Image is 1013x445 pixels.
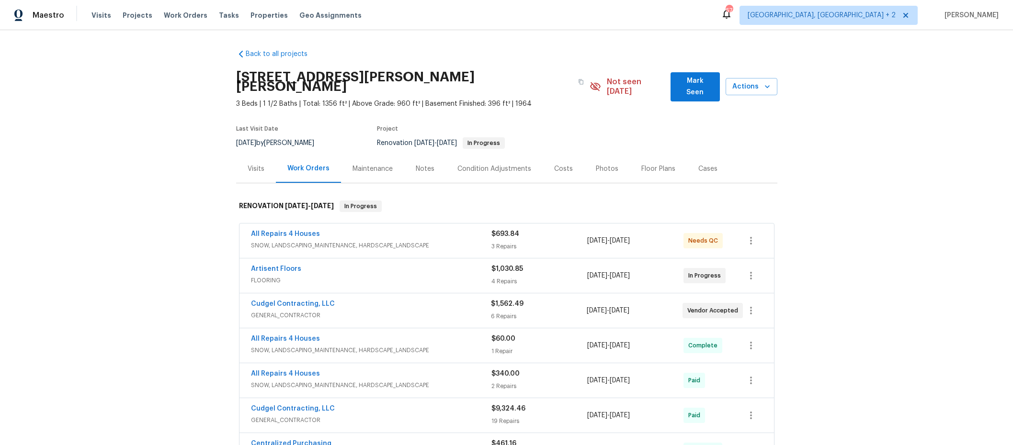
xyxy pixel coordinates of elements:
[377,140,505,146] span: Renovation
[587,236,630,245] span: -
[610,272,630,279] span: [DATE]
[491,311,587,321] div: 6 Repairs
[587,271,630,280] span: -
[609,307,629,314] span: [DATE]
[236,126,278,132] span: Last Visit Date
[491,370,520,377] span: $340.00
[287,164,330,173] div: Work Orders
[491,346,588,356] div: 1 Repair
[299,11,362,20] span: Geo Assignments
[251,335,320,342] a: All Repairs 4 Houses
[610,377,630,384] span: [DATE]
[688,376,704,385] span: Paid
[164,11,207,20] span: Work Orders
[733,81,770,93] span: Actions
[491,231,519,237] span: $693.84
[596,164,618,174] div: Photos
[688,271,725,280] span: In Progress
[285,202,308,209] span: [DATE]
[491,335,515,342] span: $60.00
[587,412,607,419] span: [DATE]
[251,276,491,285] span: FLOORING
[251,231,320,237] a: All Repairs 4 Houses
[236,99,590,109] span: 3 Beds | 1 1/2 Baths | Total: 1356 ft² | Above Grade: 960 ft² | Basement Finished: 396 ft² | 1964
[587,342,607,349] span: [DATE]
[607,77,665,96] span: Not seen [DATE]
[610,237,630,244] span: [DATE]
[464,140,504,146] span: In Progress
[572,73,590,90] button: Copy Address
[251,345,491,355] span: SNOW, LANDSCAPING_MAINTENANCE, HARDSCAPE_LANDSCAPE
[688,341,721,350] span: Complete
[587,237,607,244] span: [DATE]
[491,381,588,391] div: 2 Repairs
[248,164,264,174] div: Visits
[491,266,523,272] span: $1,030.85
[698,164,717,174] div: Cases
[587,411,630,420] span: -
[491,242,588,251] div: 3 Repairs
[123,11,152,20] span: Projects
[671,72,720,101] button: Mark Seen
[587,272,607,279] span: [DATE]
[251,311,491,320] span: GENERAL_CONTRACTOR
[748,11,896,20] span: [GEOGRAPHIC_DATA], [GEOGRAPHIC_DATA] + 2
[688,411,704,420] span: Paid
[587,341,630,350] span: -
[726,6,732,15] div: 57
[251,300,335,307] a: Cudgel Contracting, LLC
[678,75,712,99] span: Mark Seen
[251,241,491,250] span: SNOW, LANDSCAPING_MAINTENANCE, HARDSCAPE_LANDSCAPE
[239,200,334,212] h6: RENOVATION
[491,300,524,307] span: $1,562.49
[437,140,457,146] span: [DATE]
[251,415,491,425] span: GENERAL_CONTRACTOR
[457,164,531,174] div: Condition Adjustments
[236,137,326,149] div: by [PERSON_NAME]
[641,164,675,174] div: Floor Plans
[251,405,335,412] a: Cudgel Contracting, LLC
[236,72,573,91] h2: [STREET_ADDRESS][PERSON_NAME][PERSON_NAME]
[587,307,607,314] span: [DATE]
[285,202,334,209] span: -
[610,342,630,349] span: [DATE]
[688,236,722,245] span: Needs QC
[251,380,491,390] span: SNOW, LANDSCAPING_MAINTENANCE, HARDSCAPE_LANDSCAPE
[491,277,588,286] div: 4 Repairs
[587,377,607,384] span: [DATE]
[377,126,398,132] span: Project
[236,140,256,146] span: [DATE]
[219,12,239,19] span: Tasks
[33,11,64,20] span: Maestro
[610,412,630,419] span: [DATE]
[491,405,525,412] span: $9,324.46
[941,11,999,20] span: [PERSON_NAME]
[414,140,457,146] span: -
[554,164,573,174] div: Costs
[311,202,334,209] span: [DATE]
[236,191,777,222] div: RENOVATION [DATE]-[DATE]In Progress
[587,306,629,315] span: -
[726,78,777,96] button: Actions
[236,49,328,59] a: Back to all projects
[353,164,393,174] div: Maintenance
[341,201,381,211] span: In Progress
[587,376,630,385] span: -
[250,11,288,20] span: Properties
[491,416,588,426] div: 19 Repairs
[414,140,434,146] span: [DATE]
[251,370,320,377] a: All Repairs 4 Houses
[91,11,111,20] span: Visits
[416,164,434,174] div: Notes
[687,306,742,315] span: Vendor Accepted
[251,266,301,272] a: Artisent Floors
